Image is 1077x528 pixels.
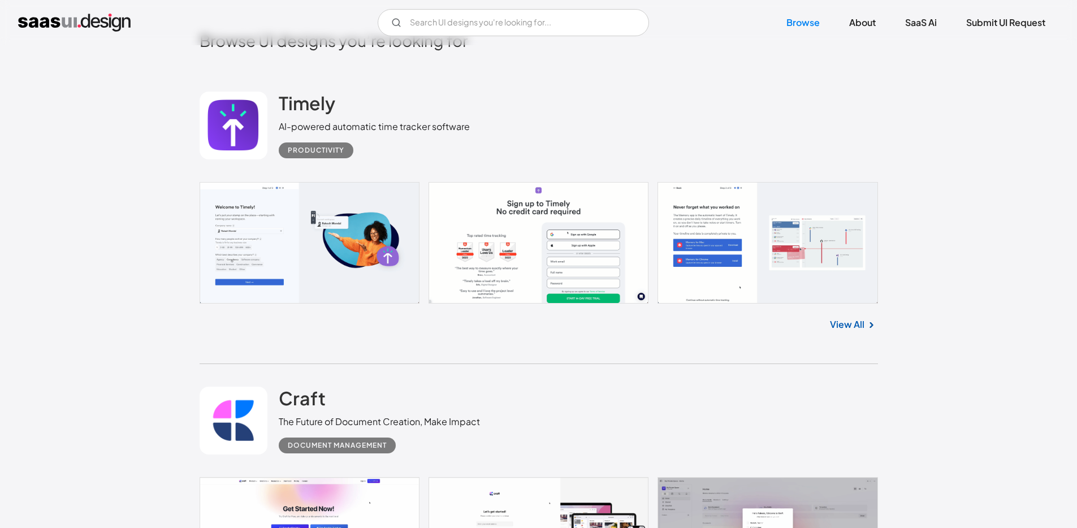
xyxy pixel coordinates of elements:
[279,92,335,114] h2: Timely
[378,9,649,36] form: Email Form
[279,415,480,429] div: The Future of Document Creation, Make Impact
[279,387,326,415] a: Craft
[378,9,649,36] input: Search UI designs you're looking for...
[279,92,335,120] a: Timely
[836,10,889,35] a: About
[773,10,833,35] a: Browse
[892,10,950,35] a: SaaS Ai
[18,14,131,32] a: home
[830,318,864,331] a: View All
[279,387,326,409] h2: Craft
[953,10,1059,35] a: Submit UI Request
[200,31,878,50] h2: Browse UI designs you’re looking for
[288,439,387,452] div: Document Management
[279,120,470,133] div: AI-powered automatic time tracker software
[288,144,344,157] div: Productivity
